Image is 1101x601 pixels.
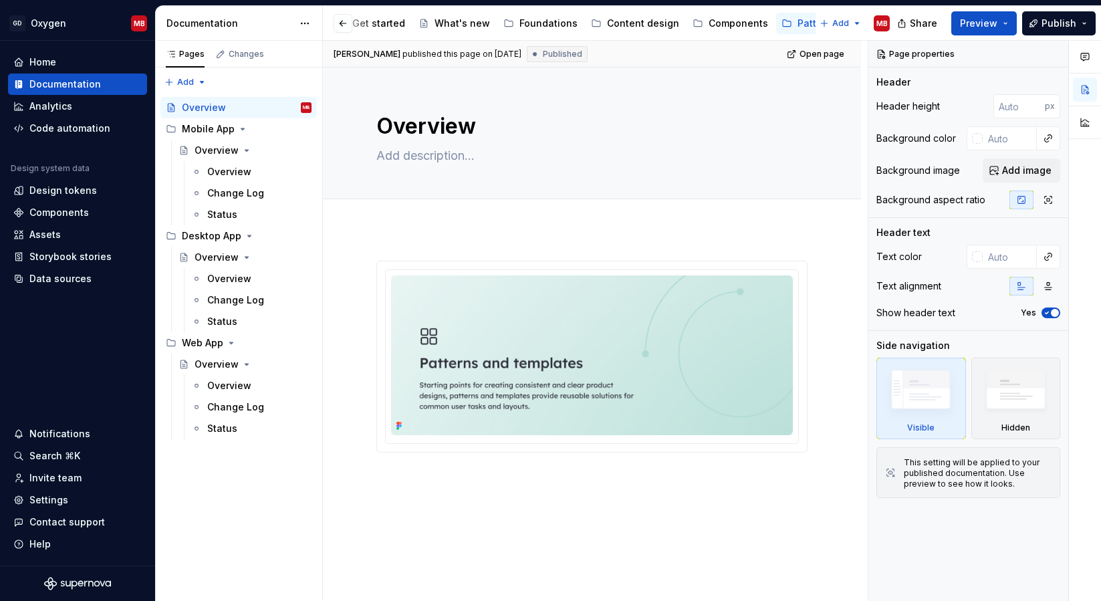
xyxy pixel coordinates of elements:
button: Add image [983,158,1060,183]
div: Header [876,76,910,89]
a: Code automation [8,118,147,139]
div: Mobile App [160,118,317,140]
div: Background image [876,164,960,177]
input: Auto [983,126,1037,150]
button: Notifications [8,423,147,445]
a: Data sources [8,268,147,289]
div: Design system data [11,163,90,174]
a: Settings [8,489,147,511]
a: Invite team [8,467,147,489]
div: Content design [607,17,679,30]
div: Page tree [331,10,813,37]
div: Overview [195,144,239,157]
input: Auto [993,94,1045,118]
div: Header text [876,226,931,239]
span: Publish [1042,17,1076,30]
div: Foundations [519,17,578,30]
a: Foundations [498,13,583,34]
div: Visible [876,358,966,439]
span: Add [832,18,849,29]
div: Hidden [1001,423,1030,433]
div: GD [9,15,25,31]
button: Publish [1022,11,1096,35]
label: Yes [1021,308,1036,318]
button: Help [8,533,147,555]
div: Oxygen [31,17,66,30]
div: Contact support [29,515,105,529]
div: Code automation [29,122,110,135]
div: Components [29,206,89,219]
div: Background aspect ratio [876,193,985,207]
div: Assets [29,228,61,241]
a: OverviewMB [160,97,317,118]
div: Patterns and templates [798,17,907,30]
div: Search ⌘K [29,449,80,463]
div: Side navigation [876,339,950,352]
div: Desktop App [182,229,241,243]
div: published this page on [DATE] [402,49,521,59]
svg: Supernova Logo [44,577,111,590]
a: Status [186,311,317,332]
a: Components [8,202,147,223]
a: Storybook stories [8,246,147,267]
span: Published [543,49,582,59]
a: Overview [173,140,317,161]
div: Components [709,17,768,30]
div: Status [207,422,237,435]
div: Overview [195,358,239,371]
div: Documentation [29,78,101,91]
a: Overview [186,161,317,183]
div: MB [303,101,310,114]
a: Status [186,418,317,439]
div: What's new [435,17,490,30]
div: This setting will be applied to your published documentation. Use preview to see how it looks. [904,457,1052,489]
div: Background color [876,132,956,145]
button: Share [890,11,946,35]
div: Overview [207,379,251,392]
button: Search ⌘K [8,445,147,467]
div: Overview [207,272,251,285]
div: Design tokens [29,184,97,197]
div: Help [29,537,51,551]
textarea: Overview [374,110,805,142]
span: Preview [960,17,997,30]
div: Settings [29,493,68,507]
a: Change Log [186,289,317,311]
span: Add [177,77,194,88]
div: Analytics [29,100,72,113]
div: Page tree [160,97,317,439]
a: Overview [186,268,317,289]
a: Change Log [186,396,317,418]
span: Open page [800,49,844,59]
div: Overview [195,251,239,264]
span: Share [910,17,937,30]
button: Add [816,14,866,33]
button: GDOxygenMB [3,9,152,37]
a: Open page [783,45,850,64]
button: Contact support [8,511,147,533]
div: Hidden [971,358,1061,439]
div: Pages [166,49,205,59]
div: Visible [907,423,935,433]
div: Invite team [29,471,82,485]
div: Home [29,55,56,69]
div: Status [207,208,237,221]
a: Patterns and templates [776,13,912,34]
span: Add image [1002,164,1052,177]
a: Home [8,51,147,73]
input: Auto [983,245,1037,269]
a: Status [186,204,317,225]
a: Content design [586,13,685,34]
a: Design tokens [8,180,147,201]
div: Overview [207,165,251,178]
button: Preview [951,11,1017,35]
div: Notifications [29,427,90,441]
a: Overview [173,247,317,268]
div: Show header text [876,306,955,320]
div: Change Log [207,400,264,414]
div: MB [134,18,145,29]
div: Text alignment [876,279,941,293]
a: What's new [413,13,495,34]
div: Change Log [207,293,264,307]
